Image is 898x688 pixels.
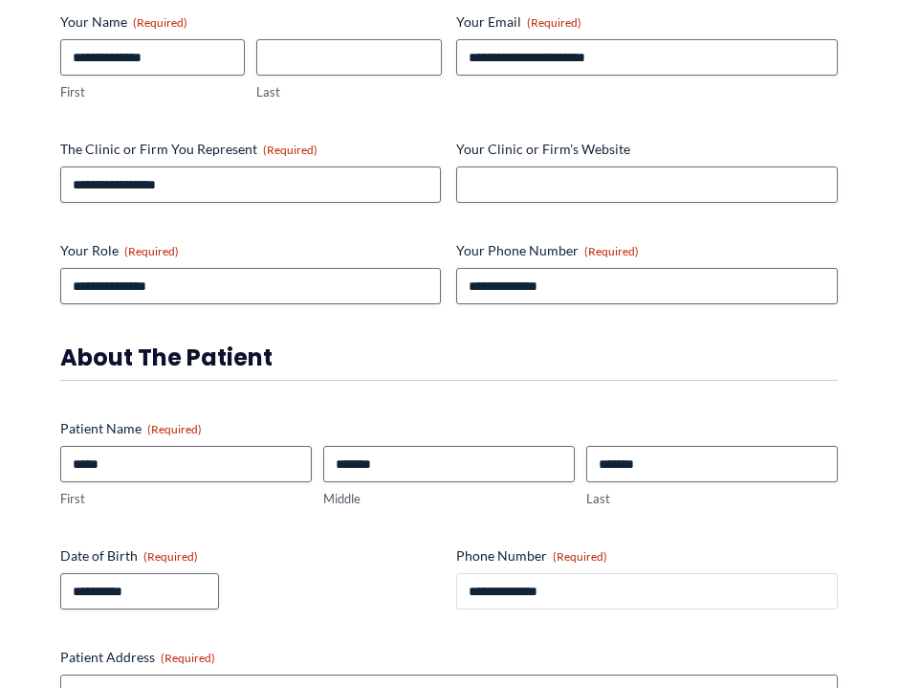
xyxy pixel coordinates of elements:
legend: Your Name [60,12,187,32]
label: Date of Birth [60,546,441,566]
label: First [60,490,312,508]
label: Your Phone Number [456,241,837,260]
label: Your Clinic or Firm's Website [456,140,837,159]
span: (Required) [263,143,318,157]
span: (Required) [553,549,607,564]
label: Phone Number [456,546,837,566]
span: (Required) [527,15,581,30]
legend: Patient Name [60,419,202,438]
label: Middle [323,490,575,508]
span: (Required) [161,651,215,665]
label: Last [256,83,441,101]
label: The Clinic or Firm You Represent [60,140,441,159]
label: Your Email [456,12,837,32]
span: (Required) [143,549,198,564]
legend: Patient Address [60,648,215,667]
label: First [60,83,245,101]
label: Your Role [60,241,441,260]
span: (Required) [133,15,187,30]
h3: About the Patient [60,343,837,372]
span: (Required) [124,244,179,258]
label: Last [586,490,838,508]
span: (Required) [147,422,202,436]
span: (Required) [584,244,639,258]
